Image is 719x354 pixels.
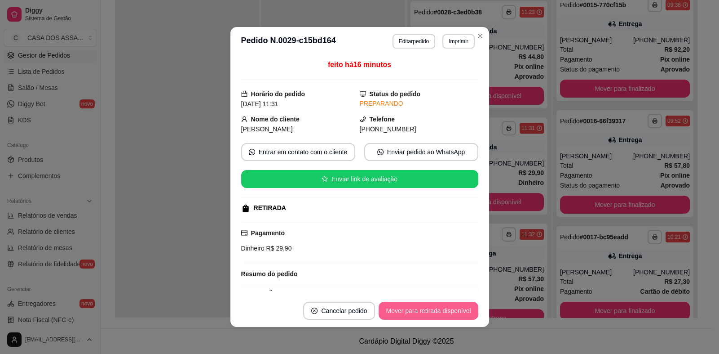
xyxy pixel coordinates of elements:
span: phone [360,116,366,122]
span: desktop [360,91,366,97]
h3: Pedido N. 0029-c15bd164 [241,34,336,49]
strong: Status do pedido [370,90,421,98]
button: Close [473,29,487,43]
div: PREPARANDO [360,99,478,108]
span: calendar [241,91,247,97]
button: Editarpedido [393,34,435,49]
strong: Nome do cliente [251,116,300,123]
div: FEIJÃO TROPEIRO [245,289,449,300]
span: R$ 29,90 [265,245,292,252]
div: RETIRADA [254,203,286,213]
strong: Pagamento [251,229,285,237]
button: close-circleCancelar pedido [303,302,375,320]
strong: Telefone [370,116,395,123]
span: star [322,176,328,182]
strong: 1 x [245,291,252,298]
strong: Resumo do pedido [241,270,298,278]
span: user [241,116,247,122]
button: whats-appEntrar em contato com o cliente [241,143,355,161]
strong: Horário do pedido [251,90,305,98]
span: feito há 16 minutos [328,61,391,68]
span: Dinheiro [241,245,265,252]
span: [PHONE_NUMBER] [360,125,416,133]
span: whats-app [377,149,384,155]
span: [DATE] 11:31 [241,100,278,108]
span: credit-card [241,230,247,236]
button: whats-appEnviar pedido ao WhatsApp [364,143,478,161]
button: starEnviar link de avaliação [241,170,478,188]
span: close-circle [311,308,318,314]
span: [PERSON_NAME] [241,125,293,133]
span: whats-app [249,149,255,155]
button: Mover para retirada disponível [379,302,478,320]
strong: R$ 29,90 [449,291,474,298]
button: Imprimir [442,34,474,49]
